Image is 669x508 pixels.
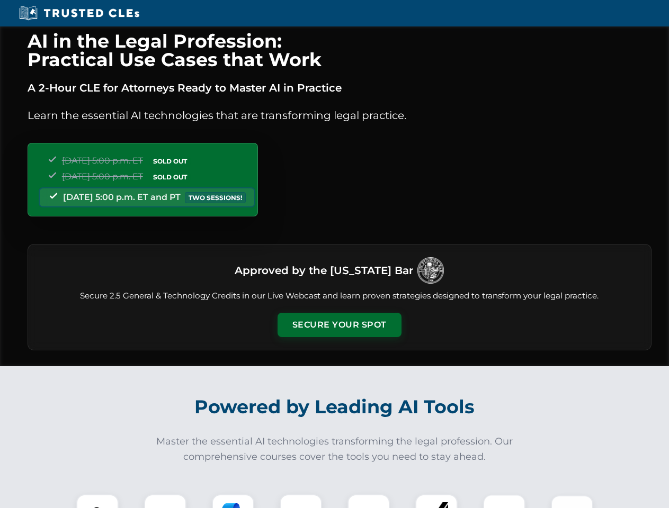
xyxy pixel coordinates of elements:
p: Learn the essential AI technologies that are transforming legal practice. [28,107,652,124]
span: SOLD OUT [149,156,191,167]
img: Logo [417,257,444,284]
h2: Powered by Leading AI Tools [41,388,628,425]
img: Trusted CLEs [16,5,142,21]
h3: Approved by the [US_STATE] Bar [235,261,413,280]
p: Master the essential AI technologies transforming the legal profession. Our comprehensive courses... [149,434,520,465]
p: Secure 2.5 General & Technology Credits in our Live Webcast and learn proven strategies designed ... [41,290,638,302]
button: Secure Your Spot [278,313,402,337]
span: [DATE] 5:00 p.m. ET [62,171,143,182]
p: A 2-Hour CLE for Attorneys Ready to Master AI in Practice [28,79,652,96]
span: SOLD OUT [149,171,191,183]
h1: AI in the Legal Profession: Practical Use Cases that Work [28,32,652,69]
span: [DATE] 5:00 p.m. ET [62,156,143,166]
